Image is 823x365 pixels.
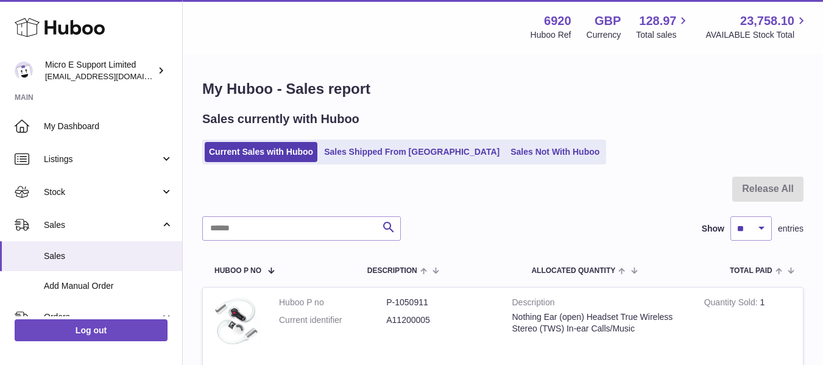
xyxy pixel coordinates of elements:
[279,314,386,326] dt: Current identifier
[202,111,359,127] h2: Sales currently with Huboo
[15,319,168,341] a: Log out
[544,13,571,29] strong: 6920
[386,314,493,326] dd: A11200005
[44,186,160,198] span: Stock
[636,13,690,41] a: 128.97 Total sales
[45,59,155,82] div: Micro E Support Limited
[44,280,173,292] span: Add Manual Order
[531,29,571,41] div: Huboo Ref
[15,62,33,80] img: contact@micropcsupport.com
[506,142,604,162] a: Sales Not With Huboo
[512,297,686,311] strong: Description
[44,121,173,132] span: My Dashboard
[705,29,808,41] span: AVAILABLE Stock Total
[531,267,615,275] span: ALLOCATED Quantity
[512,311,686,335] div: Nothing Ear (open) Headset True Wireless Stereo (TWS) In-ear Calls/Music
[367,267,417,275] span: Description
[44,311,160,323] span: Orders
[44,154,160,165] span: Listings
[320,142,504,162] a: Sales Shipped From [GEOGRAPHIC_DATA]
[279,297,386,308] dt: Huboo P no
[695,288,803,358] td: 1
[639,13,676,29] span: 128.97
[587,29,621,41] div: Currency
[386,297,493,308] dd: P-1050911
[730,267,772,275] span: Total paid
[705,13,808,41] a: 23,758.10 AVAILABLE Stock Total
[704,297,760,310] strong: Quantity Sold
[202,79,804,99] h1: My Huboo - Sales report
[205,142,317,162] a: Current Sales with Huboo
[212,297,261,346] img: $_57.JPG
[44,250,173,262] span: Sales
[214,267,261,275] span: Huboo P no
[778,223,804,235] span: entries
[636,29,690,41] span: Total sales
[595,13,621,29] strong: GBP
[740,13,794,29] span: 23,758.10
[702,223,724,235] label: Show
[45,71,179,81] span: [EMAIL_ADDRESS][DOMAIN_NAME]
[44,219,160,231] span: Sales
